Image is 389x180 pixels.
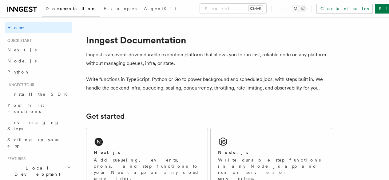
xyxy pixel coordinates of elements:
[218,149,248,155] h2: Node.js
[86,112,125,121] a: Get started
[86,75,332,92] p: Write functions in TypeScript, Python or Go to power background and scheduled jobs, with steps bu...
[140,2,180,17] a: AgentKit
[200,4,266,14] button: Search...Ctrl+K
[5,100,72,117] a: Your first Functions
[5,22,72,33] a: Home
[7,70,30,74] span: Python
[7,92,71,97] span: Install the SDK
[5,44,72,55] a: Next.js
[316,4,373,14] a: Contact sales
[7,120,59,131] span: Leveraging Steps
[5,165,67,177] span: Local Development
[7,25,25,31] span: Home
[42,2,100,17] a: Documentation
[86,34,332,46] h1: Inngest Documentation
[249,6,263,12] kbd: Ctrl+K
[5,134,72,151] a: Setting up your app
[5,38,32,43] span: Quick start
[100,2,140,17] a: Examples
[5,66,72,78] a: Python
[86,50,332,68] p: Inngest is an event-driven durable execution platform that allows you to run fast, reliable code ...
[46,6,96,11] span: Documentation
[7,58,37,63] span: Node.js
[7,47,37,52] span: Next.js
[7,103,44,114] span: Your first Functions
[5,82,34,87] span: Inngest tour
[5,162,72,180] button: Local Development
[5,156,26,161] span: Features
[5,89,72,100] a: Install the SDK
[292,5,307,12] button: Toggle dark mode
[5,117,72,134] a: Leveraging Steps
[7,137,60,148] span: Setting up your app
[94,149,120,155] h2: Next.js
[5,55,72,66] a: Node.js
[104,6,137,11] span: Examples
[144,6,177,11] span: AgentKit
